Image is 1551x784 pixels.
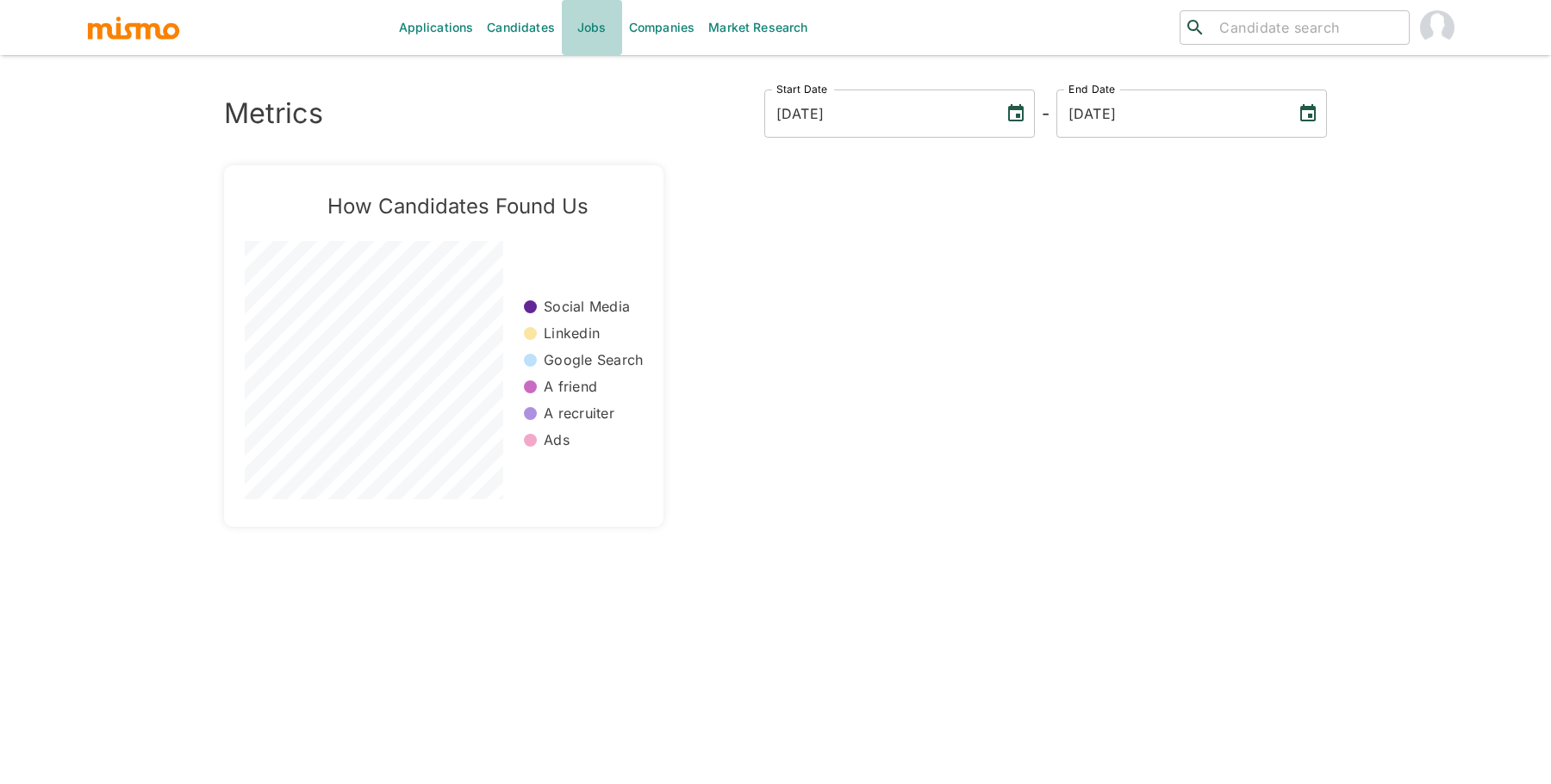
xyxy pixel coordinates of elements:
input: MM/DD/YYYY [1056,90,1284,138]
button: Choose date, selected date is Aug 27, 2025 [1291,96,1325,131]
label: End Date [1068,82,1115,96]
p: Ads [544,430,570,450]
img: Daniela Zito [1420,10,1454,45]
p: A friend [544,377,597,397]
img: logo [86,15,181,40]
h3: Metrics [224,97,323,130]
button: Choose date, selected date is Aug 27, 2022 [999,96,1033,131]
p: Social Media [544,297,630,317]
p: Linkedin [544,324,600,343]
label: Start Date [776,82,828,96]
h5: How Candidates Found Us [272,193,643,220]
input: MM/DD/YYYY [764,90,992,138]
h6: - [1042,100,1050,127]
input: Candidate search [1212,15,1402,40]
p: Google Search [544,350,643,370]
p: A recruiter [544,404,614,423]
